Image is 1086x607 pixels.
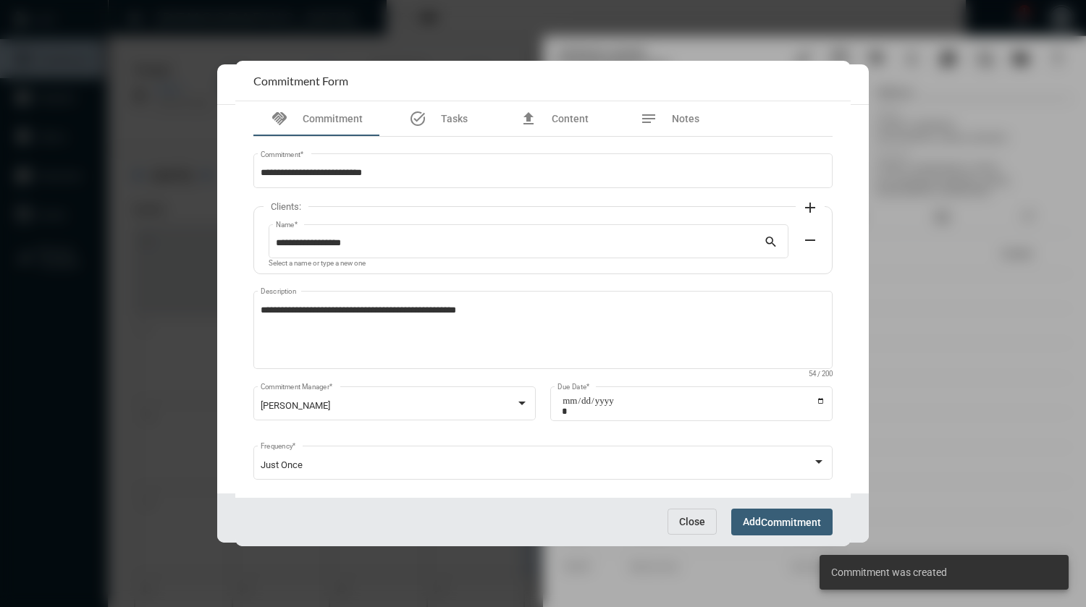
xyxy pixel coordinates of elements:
span: Close [679,516,705,527]
span: Tasks [441,113,468,124]
span: Content [552,113,589,124]
span: Add [743,516,821,527]
button: AddCommitment [731,509,833,535]
span: Commitment [761,517,821,528]
button: Close [668,509,717,535]
mat-icon: add [801,199,819,216]
span: Commitment [303,113,363,124]
mat-hint: 54 / 200 [809,370,833,378]
mat-icon: file_upload [520,110,537,127]
h2: Commitment Form [253,74,348,88]
mat-icon: task_alt [409,110,426,127]
span: Notes [672,113,699,124]
label: Clients: [264,201,308,212]
mat-hint: Select a name or type a new one [269,260,366,268]
span: Commitment was created [831,565,947,580]
mat-icon: search [764,234,781,252]
mat-icon: notes [640,110,657,127]
span: Just Once [261,459,303,470]
mat-icon: handshake [271,110,288,127]
mat-icon: remove [801,232,819,249]
span: [PERSON_NAME] [261,400,330,411]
